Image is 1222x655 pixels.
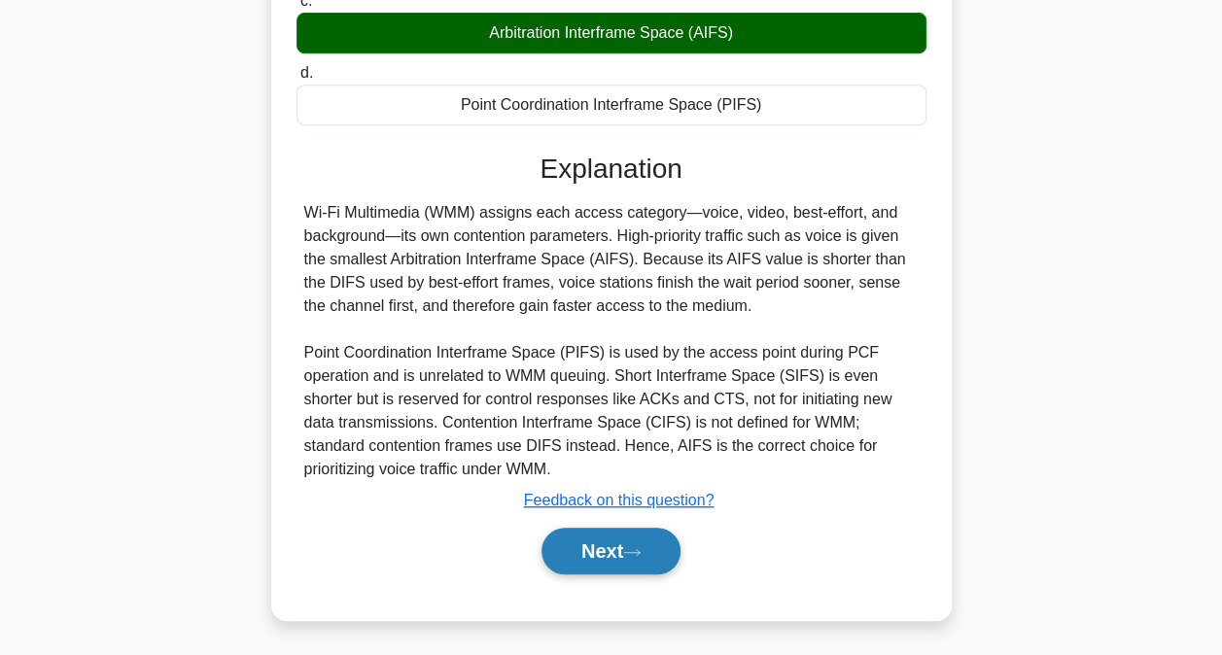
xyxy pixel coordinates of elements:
a: Feedback on this question? [524,492,715,508]
div: Arbitration Interframe Space (AIFS) [297,13,926,53]
span: d. [300,64,313,81]
div: Wi-Fi Multimedia (WMM) assigns each access category—voice, video, best-effort, and background—its... [304,201,919,481]
button: Next [541,528,681,574]
h3: Explanation [308,153,915,186]
div: Point Coordination Interframe Space (PIFS) [297,85,926,125]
